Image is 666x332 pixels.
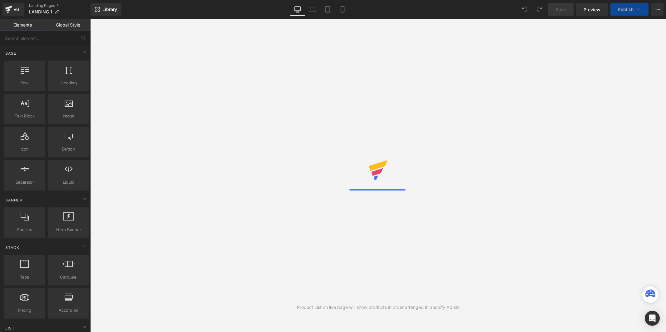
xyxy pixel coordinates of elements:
[6,307,43,314] span: Pricing
[50,113,87,119] span: Image
[5,197,23,203] span: Banner
[50,179,87,186] span: Liquid
[576,3,608,16] a: Preview
[618,7,634,12] span: Publish
[29,3,91,8] a: Landing Pages
[610,3,649,16] button: Publish
[290,3,305,16] a: Desktop
[645,311,660,326] div: Open Intercom Messenger
[5,245,20,250] span: Stack
[5,50,17,56] span: Base
[556,6,566,13] span: Save
[518,3,531,16] button: Undo
[2,3,24,16] a: v6
[102,7,117,12] span: Library
[29,9,52,14] span: LANDING 1
[91,3,121,16] a: New Library
[50,80,87,86] span: Heading
[6,146,43,152] span: Icon
[6,179,43,186] span: Separator
[12,5,20,13] div: v6
[50,226,87,233] span: Hero Banner
[50,146,87,152] span: Button
[335,3,350,16] a: Mobile
[5,325,15,331] span: List
[6,80,43,86] span: Row
[6,113,43,119] span: Text Block
[45,19,91,31] a: Global Style
[533,3,546,16] button: Redo
[50,307,87,314] span: Accordion
[50,274,87,280] span: Carousel
[305,3,320,16] a: Laptop
[297,304,460,311] div: Product List on live page will show products in order arranged in Shopify Admin
[320,3,335,16] a: Tablet
[6,226,43,233] span: Parallax
[6,274,43,280] span: Tabs
[651,3,664,16] button: More
[584,6,600,13] span: Preview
